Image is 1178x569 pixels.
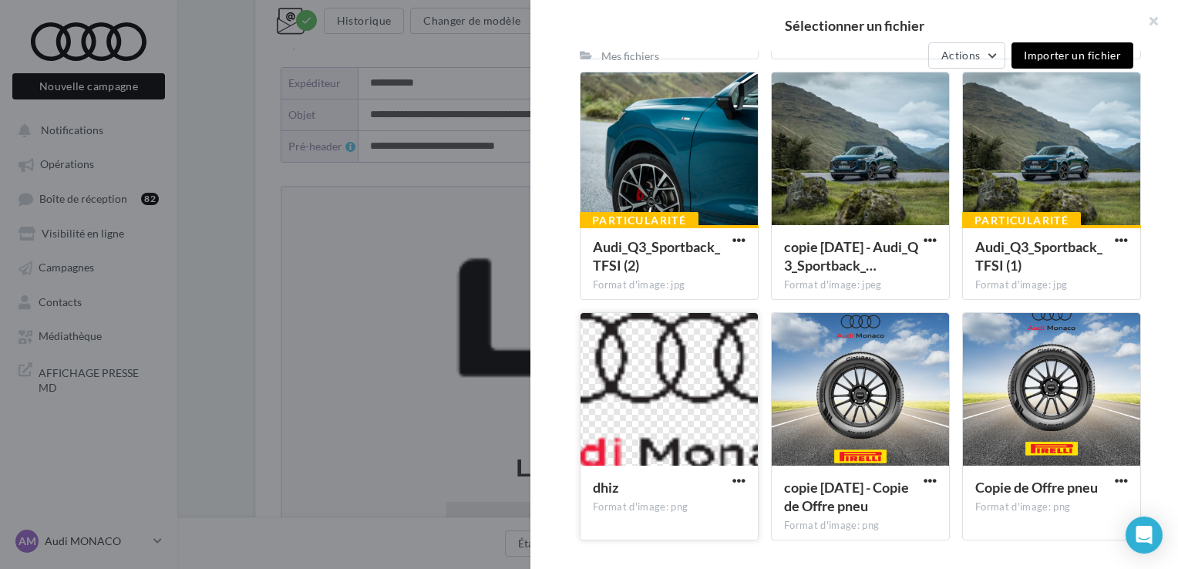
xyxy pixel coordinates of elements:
div: Format d'image: png [975,500,1128,514]
div: Format d'image: png [784,519,937,533]
div: Format d'image: jpeg [784,278,937,292]
span: Importer un fichier [1024,49,1121,62]
button: Importer un fichier [1011,42,1133,69]
span: Consectetur adipiscing elit. Ut mattis [290,251,501,266]
img: img-full-width-THIN-600.jpg [164,315,627,460]
div: Particularité [580,212,698,229]
span: copie 01-07-2025 - Copie de Offre pneu [784,479,909,514]
span: Actions [941,49,980,62]
div: Format d'image: png [593,500,746,514]
span: Maecenas sed ante pellentesque, posuere leo id, eleifend dolor. Class aptent taciti sociosqu ad l... [181,483,602,537]
a: Cliquez-ici [454,12,496,23]
h2: Sélectionner un fichier [555,19,1153,32]
span: Lorem ipsum dolor sit amet [234,267,557,295]
span: copie 29-09-2025 - Audi_Q3_Sportback_TFSI (1) [784,238,918,274]
div: Particularité [962,212,1081,229]
span: Audi_Q3_Sportback_TFSI (1) [975,238,1102,274]
div: Format d'image: jpg [593,278,746,292]
div: Format d'image: jpg [975,278,1128,292]
div: Open Intercom Messenger [1126,517,1163,554]
span: Audi_Q3_Sportback_TFSI (2) [593,238,720,274]
img: img-logo.png [164,32,627,231]
span: Copie de Offre pneu [975,479,1098,496]
div: Mes fichiers [601,49,659,64]
button: Actions [928,42,1005,69]
span: L'email ne s'affiche pas correctement ? [294,12,454,23]
span: dhiz [593,479,618,496]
